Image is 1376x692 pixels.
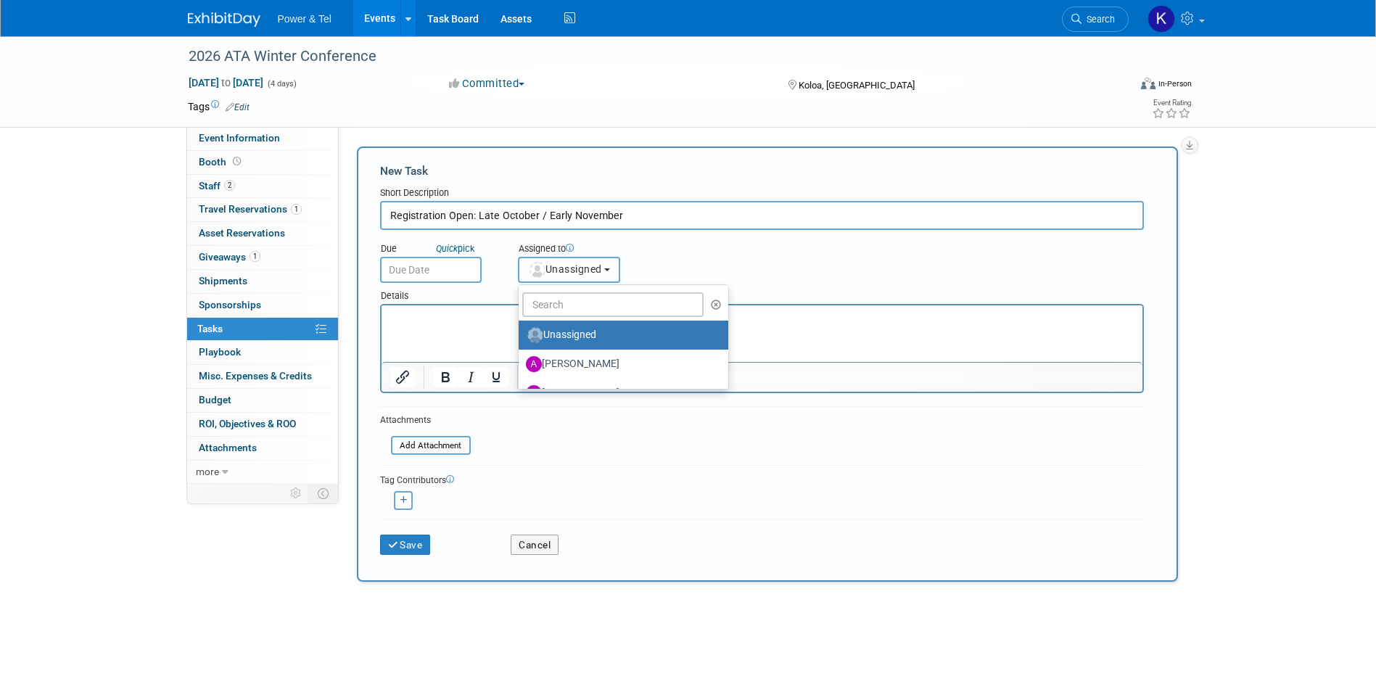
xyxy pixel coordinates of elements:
td: Tags [188,99,250,114]
div: New Task [380,163,1144,179]
label: [PERSON_NAME] [526,382,714,405]
img: Format-Inperson.png [1141,78,1155,89]
span: Staff [199,180,235,191]
a: ROI, Objectives & ROO [187,413,338,436]
button: Bold [433,367,458,387]
div: Short Description [380,186,1144,201]
img: Kelley Hood [1148,5,1175,33]
a: Search [1062,7,1129,32]
span: Giveaways [199,251,260,263]
span: Travel Reservations [199,203,302,215]
label: Unassigned [526,324,714,347]
a: Booth [187,151,338,174]
span: Booth not reserved yet [230,156,244,167]
div: In-Person [1158,78,1192,89]
div: Assigned to [518,242,693,257]
input: Due Date [380,257,482,283]
a: Travel Reservations1 [187,198,338,221]
span: (4 days) [266,79,297,88]
span: 1 [250,251,260,262]
a: Tasks [187,318,338,341]
span: Event Information [199,132,280,144]
a: Edit [226,102,250,112]
a: more [187,461,338,484]
span: Tasks [197,323,223,334]
div: Event Rating [1152,99,1191,107]
div: Tag Contributors [380,471,1144,487]
img: Unassigned-User-Icon.png [527,327,543,343]
label: [PERSON_NAME] [526,353,714,376]
a: Giveaways1 [187,246,338,269]
a: Asset Reservations [187,222,338,245]
div: Event Format [1043,75,1192,97]
a: Attachments [187,437,338,460]
td: Toggle Event Tabs [308,484,338,503]
a: Event Information [187,127,338,150]
a: Sponsorships [187,294,338,317]
span: Koloa, [GEOGRAPHIC_DATA] [799,80,915,91]
iframe: Rich Text Area [382,305,1142,362]
a: Playbook [187,341,338,364]
span: Search [1082,14,1115,25]
a: Shipments [187,270,338,293]
td: Personalize Event Tab Strip [284,484,309,503]
span: 2 [224,180,235,191]
span: Playbook [199,346,241,358]
img: ExhibitDay [188,12,260,27]
span: Power & Tel [278,13,331,25]
div: Details [380,283,1144,304]
span: Misc. Expenses & Credits [199,370,312,382]
button: Unassigned [518,257,621,283]
input: Name of task or a short description [380,201,1144,230]
span: Booth [199,156,244,168]
span: more [196,466,219,477]
span: ROI, Objectives & ROO [199,418,296,429]
span: Unassigned [528,263,602,275]
i: Quick [436,243,458,254]
div: 2026 ATA Winter Conference [184,44,1107,70]
span: [DATE] [DATE] [188,76,264,89]
div: Due [380,242,496,257]
button: Italic [458,367,483,387]
span: Attachments [199,442,257,453]
button: Underline [484,367,508,387]
img: A.jpg [526,385,542,401]
a: Quickpick [433,242,477,255]
button: Cancel [511,535,559,555]
span: Sponsorships [199,299,261,310]
a: Budget [187,389,338,412]
span: Shipments [199,275,247,287]
span: Asset Reservations [199,227,285,239]
button: Save [380,535,431,555]
button: Committed [444,76,530,91]
input: Search [522,292,704,317]
div: Attachments [380,414,471,427]
a: Staff2 [187,175,338,198]
span: Budget [199,394,231,405]
span: 1 [291,204,302,215]
button: Insert/edit link [390,367,415,387]
span: to [219,77,233,88]
a: Misc. Expenses & Credits [187,365,338,388]
img: A.jpg [526,356,542,372]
